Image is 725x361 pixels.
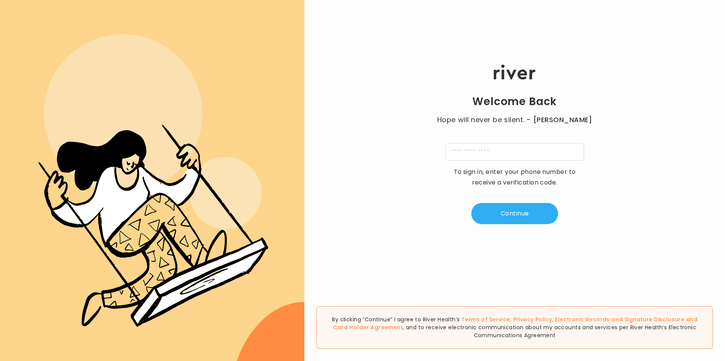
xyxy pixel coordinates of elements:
[333,316,697,331] span: , , and
[555,316,684,323] a: Electronic Records and Signature Disclosure
[430,115,600,125] p: Hope will never be silent.
[316,306,713,349] div: By clicking “Continue” I agree to River Health’s
[403,324,696,339] span: , and to receive electronic communication about my accounts and services per River Health’s Elect...
[472,95,557,108] h1: Welcome Back
[471,203,558,224] button: Continue
[526,115,592,125] span: - [PERSON_NAME]
[513,316,552,323] a: Privacy Policy
[333,324,403,331] a: Card Holder Agreement
[449,167,581,188] p: To sign in, enter your phone number to receive a verification code.
[461,316,510,323] a: Terms of Service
